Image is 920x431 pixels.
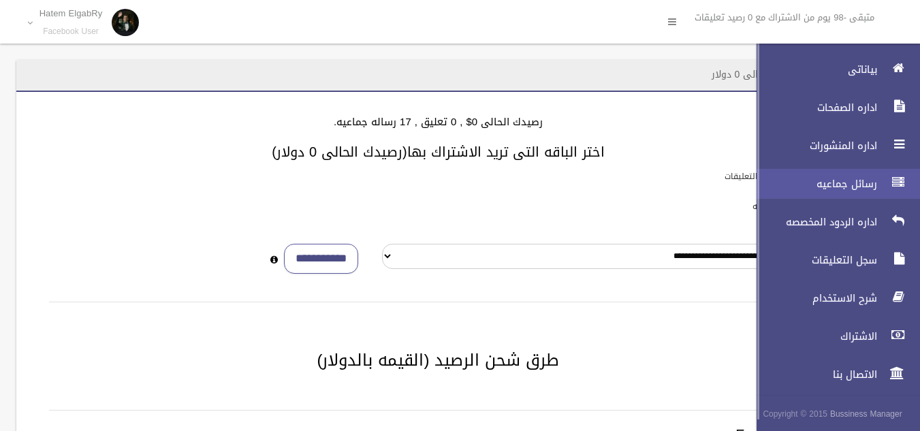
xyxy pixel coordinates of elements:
span: Copyright © 2015 [763,406,827,421]
a: سجل التعليقات [745,245,920,275]
label: باقات الرسائل الجماعيه [752,199,832,214]
span: الاشتراك [745,330,881,343]
p: Hatem ElgabRy [39,8,103,18]
h2: طرق شحن الرصيد (القيمه بالدولار) [33,351,844,369]
a: الاشتراك [745,321,920,351]
span: سجل التعليقات [745,253,881,267]
a: اداره المنشورات [745,131,920,161]
a: شرح الاستخدام [745,283,920,313]
strong: Bussiness Manager [830,406,902,421]
a: الاتصال بنا [745,360,920,389]
a: اداره الردود المخصصه [745,207,920,237]
header: الاشتراك - رصيدك الحالى 0 دولار [695,61,860,88]
a: اداره الصفحات [745,93,920,123]
small: Facebook User [39,27,103,37]
span: رسائل جماعيه [745,177,881,191]
span: اداره الصفحات [745,101,881,114]
span: بياناتى [745,63,881,76]
span: اداره المنشورات [745,139,881,153]
a: بياناتى [745,54,920,84]
span: الاتصال بنا [745,368,881,381]
h4: رصيدك الحالى 0$ , 0 تعليق , 17 رساله جماعيه. [33,116,844,128]
span: شرح الاستخدام [745,291,881,305]
h3: اختر الباقه التى تريد الاشتراك بها(رصيدك الحالى 0 دولار) [33,144,844,159]
a: رسائل جماعيه [745,169,920,199]
label: باقات الرد الالى على التعليقات [725,169,832,184]
span: اداره الردود المخصصه [745,215,881,229]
